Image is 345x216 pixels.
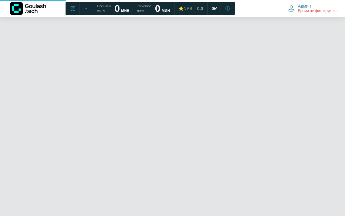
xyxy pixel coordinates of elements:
button: Админ Время не фиксируется [285,2,340,15]
span: 0 [211,6,214,11]
span: ₽ [214,6,217,11]
span: Обещаем гостю [97,4,111,13]
span: NPS [184,6,192,11]
div: ⭐ [178,6,192,11]
span: Админ [298,3,311,9]
strong: 0 [155,3,161,14]
a: 0 ₽ [208,3,220,14]
span: Расчетное время [137,4,151,13]
span: 0,0 [197,6,203,11]
img: Логотип компании Goulash.tech [10,2,46,15]
span: мин [161,8,170,13]
span: мин [121,8,129,13]
span: Время не фиксируется [298,9,337,14]
a: Обещаем гостю 0 мин Расчетное время 0 мин [93,3,174,14]
strong: 0 [114,3,120,14]
a: ⭐NPS 0,0 [175,3,207,14]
